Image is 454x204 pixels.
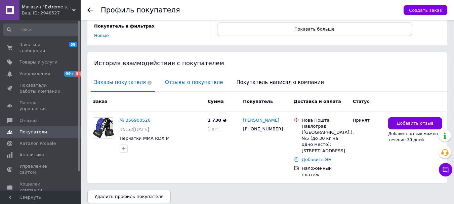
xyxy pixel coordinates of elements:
span: Заказы и сообщения [19,42,62,54]
a: № 356900526 [120,118,151,123]
div: Нова Пошта [302,117,347,123]
span: Панель управления [19,100,62,112]
span: 1 шт. [208,126,220,131]
span: Уведомления [19,71,50,77]
span: Каталог ProSale [19,140,56,147]
span: Отзывы [19,118,37,124]
span: Покупатель [243,99,273,104]
span: Отзывы о покупателе [162,74,226,91]
input: Поиск [3,24,79,36]
span: Добавить отзыв можно в течение 30 дней [388,131,442,142]
div: Павлоград ([GEOGRAPHIC_DATA].), №5 (до 30 кг на одно место): [STREET_ADDRESS] [302,123,347,154]
span: Доставка и оплата [294,99,341,104]
span: Заказы покупателя [91,74,155,91]
span: История взаимодействия с покупателем [94,59,224,67]
span: Создать заказ [409,8,442,13]
a: [PERSON_NAME] [243,117,279,124]
img: Фото товару [93,118,114,138]
h1: Профиль покупателя [101,6,180,14]
div: [PHONE_NUMBER] [242,125,283,133]
span: 34 [75,71,83,77]
span: Покупатель написал о компании [233,74,327,91]
span: Сумма [208,99,224,104]
button: Удалить профиль покупателя [87,190,171,203]
span: Товары и услуги [19,59,57,65]
button: Показать больше [217,23,412,36]
div: Наложенный платеж [302,165,347,177]
span: Показатели работы компании [19,82,62,94]
div: Вернуться назад [87,7,93,13]
span: Показать больше [294,27,335,32]
div: Принят [353,117,383,123]
span: 59 [69,42,77,47]
button: Добавить отзыв [388,117,442,130]
a: Новые [94,33,109,38]
div: Ваш ID: 2948527 [22,10,81,16]
span: Покупатели [19,129,47,135]
a: Фото товару [93,117,114,139]
button: Создать заказ [404,5,447,15]
a: Перчатки ММА RDX M [120,136,169,141]
div: Покупатель в фильтрах [94,23,201,29]
span: Заказ [93,99,107,104]
span: 1 730 ₴ [208,118,226,123]
span: 99+ [64,71,75,77]
span: Магазин "Extreme sport" [22,4,72,10]
span: 15:52[DATE] [120,127,149,132]
a: Добавить ЭН [302,157,331,162]
span: Удалить профиль покупателя [94,194,164,199]
span: Статус [353,99,370,104]
span: Добавить отзыв [397,120,434,127]
span: Аналитика [19,152,44,158]
span: Управление сайтом [19,163,62,175]
button: Чат с покупателем [439,163,452,176]
span: Кошелек компании [19,181,62,193]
